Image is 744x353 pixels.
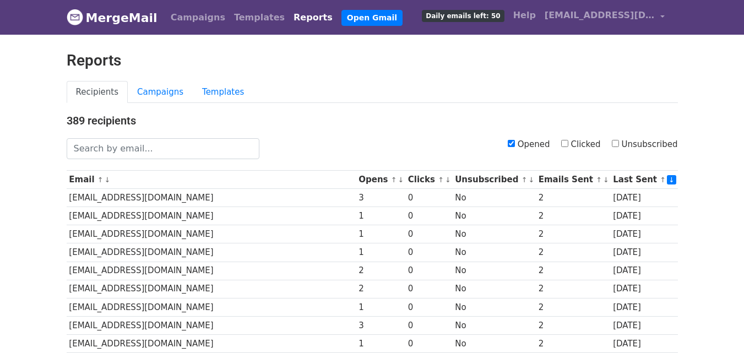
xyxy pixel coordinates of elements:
[405,225,452,243] td: 0
[67,81,128,104] a: Recipients
[452,262,535,280] td: No
[603,176,609,184] a: ↓
[452,189,535,207] td: No
[422,10,504,22] span: Daily emails left: 50
[536,243,611,262] td: 2
[356,262,405,280] td: 2
[67,114,678,127] h4: 389 recipients
[67,189,356,207] td: [EMAIL_ADDRESS][DOMAIN_NAME]
[67,298,356,316] td: [EMAIL_ADDRESS][DOMAIN_NAME]
[405,207,452,225] td: 0
[610,316,677,334] td: [DATE]
[528,176,534,184] a: ↓
[509,4,540,26] a: Help
[452,316,535,334] td: No
[356,316,405,334] td: 3
[536,262,611,280] td: 2
[536,207,611,225] td: 2
[405,189,452,207] td: 0
[610,243,677,262] td: [DATE]
[67,207,356,225] td: [EMAIL_ADDRESS][DOMAIN_NAME]
[67,138,259,159] input: Search by email...
[166,7,230,29] a: Campaigns
[610,334,677,352] td: [DATE]
[561,140,568,147] input: Clicked
[405,334,452,352] td: 0
[105,176,111,184] a: ↓
[97,176,104,184] a: ↑
[536,225,611,243] td: 2
[356,189,405,207] td: 3
[67,225,356,243] td: [EMAIL_ADDRESS][DOMAIN_NAME]
[356,334,405,352] td: 1
[230,7,289,29] a: Templates
[356,171,405,189] th: Opens
[67,6,158,29] a: MergeMail
[452,243,535,262] td: No
[452,207,535,225] td: No
[545,9,655,22] span: [EMAIL_ADDRESS][DOMAIN_NAME]
[356,243,405,262] td: 1
[540,4,669,30] a: [EMAIL_ADDRESS][DOMAIN_NAME]
[536,334,611,352] td: 2
[610,207,677,225] td: [DATE]
[341,10,403,26] a: Open Gmail
[417,4,508,26] a: Daily emails left: 50
[610,262,677,280] td: [DATE]
[452,171,535,189] th: Unsubscribed
[67,262,356,280] td: [EMAIL_ADDRESS][DOMAIN_NAME]
[405,280,452,298] td: 0
[536,171,611,189] th: Emails Sent
[536,189,611,207] td: 2
[67,334,356,352] td: [EMAIL_ADDRESS][DOMAIN_NAME]
[438,176,444,184] a: ↑
[610,171,677,189] th: Last Sent
[67,171,356,189] th: Email
[452,280,535,298] td: No
[660,176,666,184] a: ↑
[452,225,535,243] td: No
[356,225,405,243] td: 1
[508,140,515,147] input: Opened
[405,262,452,280] td: 0
[405,171,452,189] th: Clicks
[356,298,405,316] td: 1
[612,140,619,147] input: Unsubscribed
[405,243,452,262] td: 0
[356,280,405,298] td: 2
[452,334,535,352] td: No
[610,225,677,243] td: [DATE]
[67,9,83,25] img: MergeMail logo
[67,243,356,262] td: [EMAIL_ADDRESS][DOMAIN_NAME]
[612,138,678,151] label: Unsubscribed
[67,316,356,334] td: [EMAIL_ADDRESS][DOMAIN_NAME]
[356,207,405,225] td: 1
[398,176,404,184] a: ↓
[452,298,535,316] td: No
[536,298,611,316] td: 2
[667,175,676,184] a: ↓
[445,176,451,184] a: ↓
[67,280,356,298] td: [EMAIL_ADDRESS][DOMAIN_NAME]
[536,280,611,298] td: 2
[391,176,397,184] a: ↑
[522,176,528,184] a: ↑
[610,189,677,207] td: [DATE]
[596,176,602,184] a: ↑
[536,316,611,334] td: 2
[508,138,550,151] label: Opened
[193,81,253,104] a: Templates
[610,280,677,298] td: [DATE]
[610,298,677,316] td: [DATE]
[128,81,193,104] a: Campaigns
[405,298,452,316] td: 0
[405,316,452,334] td: 0
[561,138,601,151] label: Clicked
[289,7,337,29] a: Reports
[67,51,678,70] h2: Reports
